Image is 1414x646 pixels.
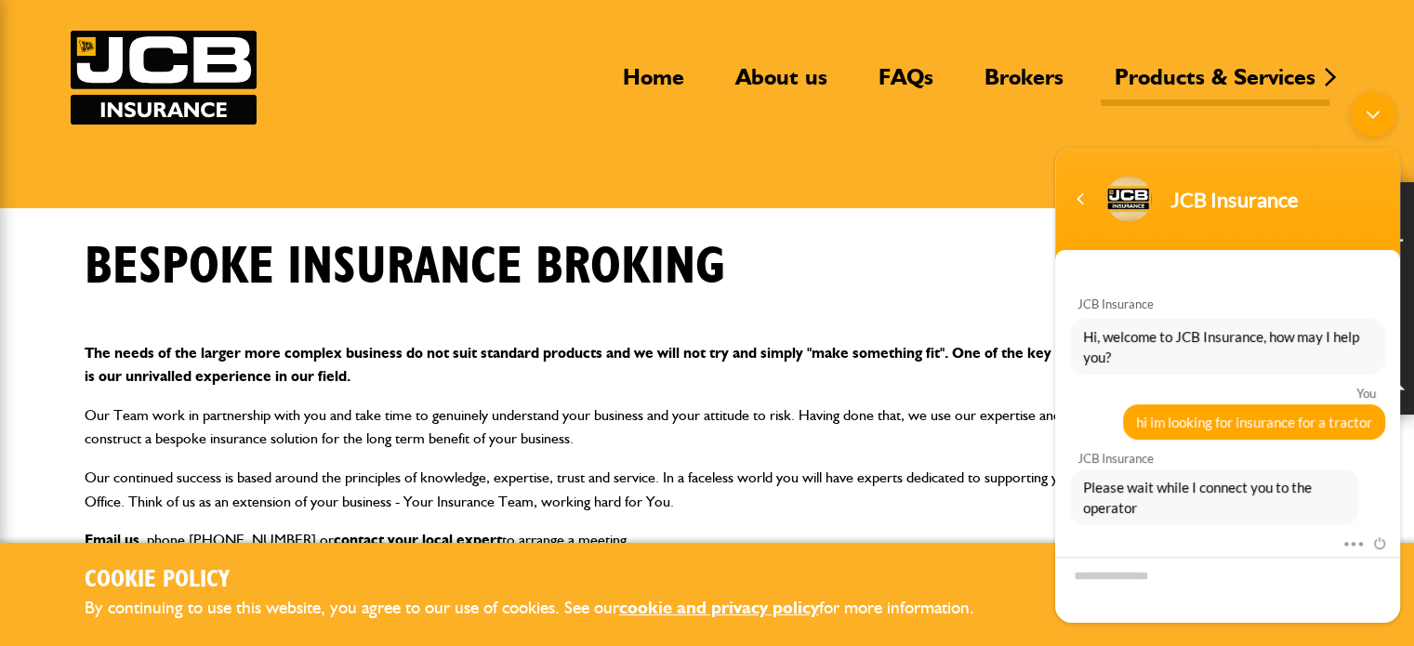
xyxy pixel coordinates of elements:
[85,466,1330,513] p: Our continued success is based around the principles of knowledge, expertise, trust and service. ...
[619,597,819,618] a: cookie and privacy policy
[85,403,1330,451] p: Our Team work in partnership with you and take time to genuinely understand your business and you...
[334,531,502,548] a: contact your local expert
[71,31,257,125] img: JCB Insurance Services logo
[85,531,139,548] a: Email us
[721,63,841,106] a: About us
[85,341,1330,389] p: The needs of the larger more complex business do not suit standard products and we will not try a...
[85,528,1330,552] p: , phone [PHONE_NUMBER] or to arrange a meeting.
[85,566,1005,595] h2: Cookie Policy
[865,63,947,106] a: FAQs
[1046,83,1409,632] iframe: SalesIQ Chatwindow
[71,31,257,125] a: JCB Insurance Services
[971,63,1077,106] a: Brokers
[85,236,725,298] h1: Bespoke insurance broking
[609,63,698,106] a: Home
[85,594,1005,623] p: By continuing to use this website, you agree to our use of cookies. See our for more information.
[1101,63,1329,106] a: Products & Services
